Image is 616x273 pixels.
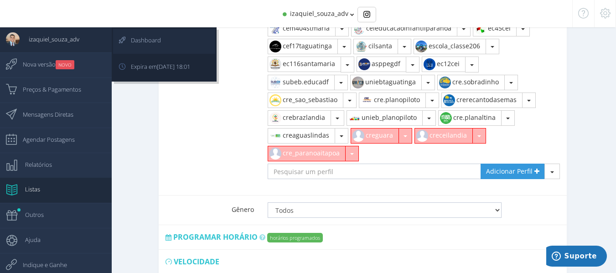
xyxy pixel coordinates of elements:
[290,9,348,18] span: izaquiel_souza_adv
[268,21,336,36] button: cem404stmaria
[14,128,75,151] span: Agendar Postagens
[352,21,366,36] img: 515207364_18068357240285543_7889845696411854965_n.jpg
[268,93,343,108] button: cre_sao_sebastiao
[415,129,430,143] img: default_instagram_user.jpg
[414,39,429,54] img: 312983200_632383361762297_3061983296111737435_n.jpg
[350,75,422,90] button: uniebtaguatinga
[414,39,486,54] button: escola_classe206
[438,110,502,126] button: cre.planaltina
[354,39,368,54] img: 275593282_681589399791553_5358763931676017280_n.jpg
[357,57,372,72] img: 448480505_981114573647301_4056383751678492038_n.jpg
[268,110,331,126] button: crebrazlandia
[268,57,341,72] button: ec116santamaria
[20,28,79,51] span: izaquiel_souza_adv
[441,93,523,108] button: crerecantodasemas
[268,111,283,125] img: 367614810_3511930452382595_2420598679859330474_n.jpg
[351,75,365,90] img: 88254662_487526835277569_5015428646651822080_n.jpg
[351,128,399,144] button: creguara
[442,93,456,108] img: 397316272_2135255166829198_1934094334179860144_n.jpg
[16,228,41,251] span: Ajuda
[113,55,215,80] a: Expira em[DATE] 18:01
[351,21,457,36] button: ceieducacaoinfantilparanoa
[56,60,74,69] small: NOVO
[473,21,488,36] img: 282104621_421194099823332_6321962803504121575_n.jpg
[437,75,505,90] button: cre.sobradinho
[353,39,398,54] button: cilsanta
[268,129,283,143] img: 488624477_1187435446447070_2741982960424558550_n.jpg
[14,78,81,101] span: Preços & Pagamentos
[359,93,374,108] img: 475955293_7330374780420158_7073339836328512010_n.jpg
[6,32,20,46] img: User Image
[546,246,607,268] iframe: Abre um widget para que você possa encontrar mais informações
[173,232,258,242] span: Programar horário
[473,21,517,36] button: ec45cei
[16,178,40,201] span: Listas
[486,167,533,175] span: Adicionar Perfil
[16,203,44,226] span: Outros
[16,153,52,176] span: Relatórios
[14,103,73,126] span: Mensagens Diretas
[351,129,366,143] img: default_instagram_user.jpg
[174,257,219,267] span: Velocidade
[159,196,261,214] label: Gênero
[363,11,370,18] img: Instagram_simple_icon.svg
[268,75,335,90] button: subeb.educadf
[357,57,406,72] button: asppegdf
[439,111,453,125] img: 343013911_1442567776484556_6420652653503063798_n.jpg
[267,233,323,242] label: horários programados
[268,75,283,90] img: 52159158_1359446160861887_3444188790682288128_n.jpg
[268,57,283,72] img: 124017945_1280166928996465_4241948577890981220_n.jpg
[268,128,335,144] button: creaguaslindas
[268,146,346,161] button: cre_paranoaitapoa
[268,146,283,161] img: default_instagram_user.jpg
[347,110,423,126] button: unieb_planopiloto
[422,57,437,72] img: 213798498_985291092205101_7281218760306030691_n.jpg
[268,39,283,54] img: 282992908_737263920741137_6577853860805052214_n.jpg
[14,53,74,76] span: Nova versão
[438,75,452,90] img: 527565355_18052339052618332_1146790916920346183_n.jpg
[113,29,215,54] a: Dashboard
[268,39,338,54] button: cef17taguatinga
[268,164,481,179] input: Pesquisar um perfil
[414,128,473,144] button: creceilandia
[122,29,161,52] span: Dashboard
[347,111,362,125] img: 457506375_853724440040534_1785786549161021712_n.jpg
[122,55,190,78] span: Expira em
[357,7,376,22] div: Basic example
[157,62,190,71] span: [DATE] 18:01
[268,93,283,108] img: 327491797_1511345042724598_8690561845650158915_n.jpg
[359,93,426,108] button: cre.planopiloto
[481,164,545,179] a: Adicionar Perfil
[268,21,283,36] img: 431379433_2541979782647145_7545944288479102271_n.jpg
[422,57,466,72] button: ec12cei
